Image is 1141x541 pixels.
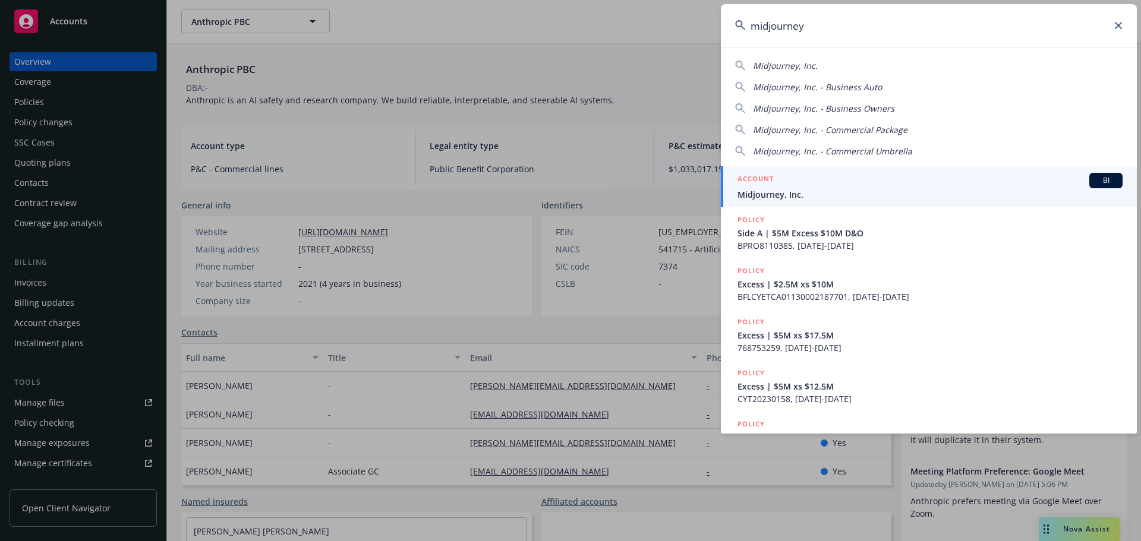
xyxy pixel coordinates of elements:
[737,367,765,379] h5: POLICY
[721,258,1137,309] a: POLICYExcess | $2.5M xs $10MBFLCYETCA01130002187701, [DATE]-[DATE]
[737,418,765,430] h5: POLICY
[737,239,1123,252] span: BPRO8110385, [DATE]-[DATE]
[721,412,1137,463] a: POLICYMidjourney, Inc. - Directors and Officers - Side A DIC
[737,278,1123,290] span: Excess | $2.5M xs $10M
[737,393,1123,405] span: CYT20230158, [DATE]-[DATE]
[721,309,1137,360] a: POLICYExcess | $5M xs $17.5M768753259, [DATE]-[DATE]
[753,60,818,71] span: Midjourney, Inc.
[753,81,882,93] span: Midjourney, Inc. - Business Auto
[737,341,1123,354] span: 768753259, [DATE]-[DATE]
[753,145,912,157] span: Midjourney, Inc. - Commercial Umbrella
[753,103,894,114] span: Midjourney, Inc. - Business Owners
[737,431,1123,444] span: Midjourney, Inc. - Directors and Officers - Side A DIC
[721,360,1137,412] a: POLICYExcess | $5M xs $12.5MCYT20230158, [DATE]-[DATE]
[753,124,907,135] span: Midjourney, Inc. - Commercial Package
[737,265,765,277] h5: POLICY
[1094,175,1118,186] span: BI
[737,173,774,187] h5: ACCOUNT
[737,214,765,226] h5: POLICY
[737,227,1123,239] span: Side A | $5M Excess $10M D&O
[721,4,1137,47] input: Search...
[737,188,1123,201] span: Midjourney, Inc.
[721,207,1137,258] a: POLICYSide A | $5M Excess $10M D&OBPRO8110385, [DATE]-[DATE]
[737,316,765,328] h5: POLICY
[721,166,1137,207] a: ACCOUNTBIMidjourney, Inc.
[737,290,1123,303] span: BFLCYETCA01130002187701, [DATE]-[DATE]
[737,329,1123,341] span: Excess | $5M xs $17.5M
[737,380,1123,393] span: Excess | $5M xs $12.5M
